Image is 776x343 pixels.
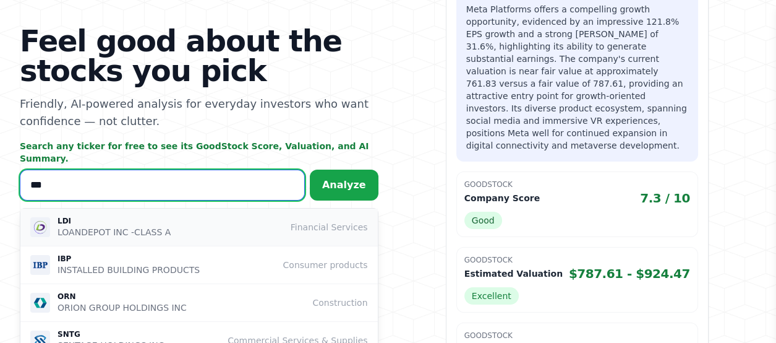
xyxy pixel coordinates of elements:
[20,140,378,165] p: Search any ticker for free to see its GoodStock Score, Valuation, and AI Summary.
[464,255,690,265] p: GoodStock
[322,179,366,191] span: Analyze
[58,254,200,264] p: IBP
[58,216,171,226] p: LDI
[20,209,378,246] button: LDI LDI LOANDEPOT INC -CLASS A Financial Services
[464,331,690,341] p: GoodStock
[291,221,368,233] span: Financial Services
[20,246,378,284] button: IBP IBP INSTALLED BUILDING PRODUCTS Consumer products
[464,180,690,189] p: GoodStock
[312,297,367,309] span: Construction
[464,212,502,229] span: Good
[20,95,378,130] p: Friendly, AI-powered analysis for everyday investors who want confidence — not clutter.
[20,284,378,322] button: ORN ORN ORION GROUP HOLDINGS INC Construction
[569,265,690,282] span: $787.61 - $924.47
[640,189,690,207] span: 7.3 / 10
[30,217,50,237] img: LDI
[464,192,540,204] p: Company Score
[464,287,519,305] span: Excellent
[58,302,187,314] p: ORION GROUP HOLDINGS INC
[58,226,171,238] p: LOANDEPOT INC -CLASS A
[466,3,688,152] p: Meta Platforms offers a compelling growth opportunity, evidenced by an impressive 121.8% EPS grow...
[464,267,563,280] p: Estimated Valuation
[30,293,50,313] img: ORN
[30,255,50,275] img: IBP
[58,292,187,302] p: ORN
[310,170,378,201] button: Analyze
[58,329,164,339] p: SNTG
[20,26,378,85] h1: Feel good about the stocks you pick
[58,264,200,276] p: INSTALLED BUILDING PRODUCTS
[283,259,368,271] span: Consumer products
